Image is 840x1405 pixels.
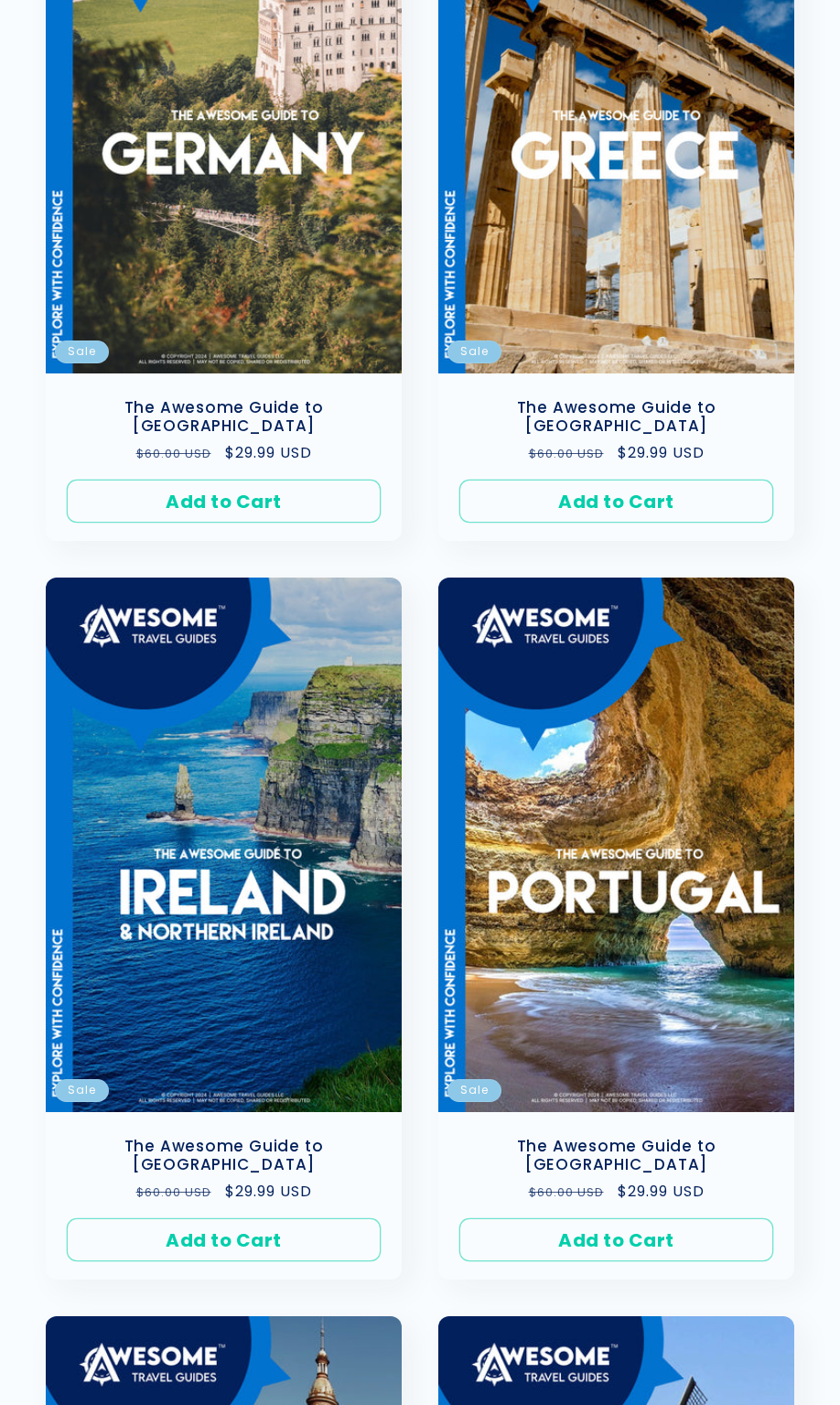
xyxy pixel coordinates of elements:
a: The Awesome Guide to [GEOGRAPHIC_DATA] [64,397,383,436]
button: Add to Cart [67,480,381,523]
button: Add to Cart [459,1218,773,1261]
a: The Awesome Guide to [GEOGRAPHIC_DATA] [64,1136,383,1174]
a: The Awesome Guide to [GEOGRAPHIC_DATA] [457,397,776,436]
button: Add to Cart [67,1218,381,1261]
button: Add to Cart [459,480,773,523]
a: The Awesome Guide to [GEOGRAPHIC_DATA] [457,1136,776,1174]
